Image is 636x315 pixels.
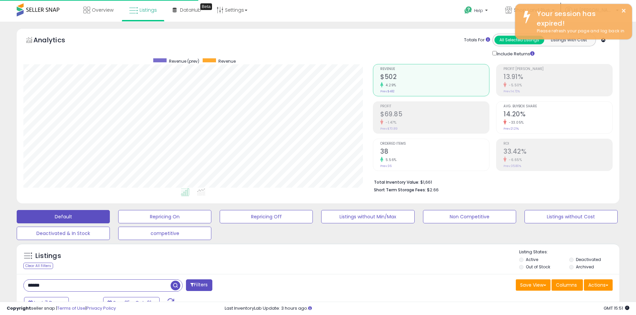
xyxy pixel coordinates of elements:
a: Privacy Policy [86,305,116,311]
span: Columns [556,282,577,288]
a: Terms of Use [57,305,85,311]
span: Listings [140,7,157,13]
label: Archived [576,264,594,270]
h2: 13.91% [503,73,612,82]
span: Last 7 Days [34,299,60,306]
h2: 14.20% [503,110,612,119]
span: ROI [503,142,612,146]
div: Totals For [464,37,490,43]
small: Prev: 35.80% [503,164,521,168]
button: Sep-25 - Oct-01 [103,297,160,308]
button: Columns [552,279,583,291]
button: Repricing On [118,210,211,223]
i: Get Help [464,6,472,14]
div: Last InventoryLab Update: 3 hours ago. [225,305,629,312]
small: 5.56% [383,157,397,162]
small: 4.29% [383,83,396,88]
small: -6.65% [506,157,522,162]
div: Your session has expired! [532,9,627,28]
small: Prev: $70.89 [380,127,398,131]
button: Non Competitive [423,210,516,223]
h5: Listings [35,251,61,261]
button: Deactivated & In Stock [17,227,110,240]
button: Actions [584,279,613,291]
span: Ordered Items [380,142,489,146]
button: Listings without Cost [524,210,618,223]
span: Overview [92,7,114,13]
span: $2.66 [427,187,439,193]
span: Profit [380,105,489,108]
div: Tooltip anchor [200,3,212,10]
div: Include Returns [487,50,543,57]
label: Active [526,257,538,262]
p: Listing States: [519,249,619,255]
span: Avg. Buybox Share [503,105,612,108]
button: Last 7 Days [24,297,69,308]
b: Short Term Storage Fees: [374,187,426,193]
button: Repricing Off [220,210,313,223]
div: Clear All Filters [23,263,53,269]
button: × [621,7,626,15]
b: Total Inventory Value: [374,179,419,185]
span: Sep-25 - Oct-01 [113,299,151,306]
span: Compared to: [70,300,100,306]
span: Shop Land Plus [514,7,550,13]
button: Save View [516,279,551,291]
span: Revenue [218,58,236,64]
h5: Analytics [33,35,78,46]
h2: 38 [380,148,489,157]
small: Prev: 36 [380,164,392,168]
small: Prev: 14.72% [503,89,520,93]
button: Filters [186,279,212,291]
small: -5.50% [506,83,522,88]
div: seller snap | | [7,305,116,312]
div: Please refresh your page and log back in [532,28,627,34]
span: Help [474,8,483,13]
small: -33.05% [506,120,524,125]
label: Deactivated [576,257,601,262]
small: Prev: 21.21% [503,127,519,131]
button: Listings without Min/Max [321,210,414,223]
span: Revenue [380,67,489,71]
span: Revenue (prev) [169,58,199,64]
a: Help [459,1,494,22]
span: DataHub [180,7,201,13]
small: Prev: $482 [380,89,395,93]
button: Listings With Cost [544,36,594,44]
button: Default [17,210,110,223]
span: 2025-10-10 15:51 GMT [604,305,629,311]
h2: $69.85 [380,110,489,119]
li: $1,661 [374,178,608,186]
label: Out of Stock [526,264,550,270]
h2: 33.42% [503,148,612,157]
button: All Selected Listings [494,36,544,44]
h2: $502 [380,73,489,82]
span: Profit [PERSON_NAME] [503,67,612,71]
small: -1.47% [383,120,396,125]
strong: Copyright [7,305,31,311]
button: competitive [118,227,211,240]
